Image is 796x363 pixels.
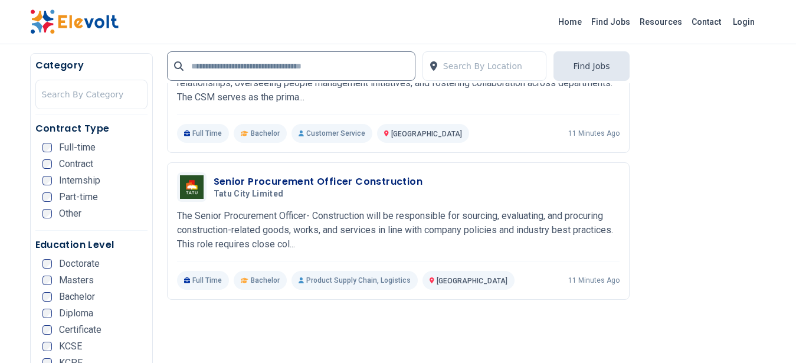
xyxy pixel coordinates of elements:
[35,238,148,252] h5: Education Level
[177,209,620,251] p: The Senior Procurement Officer- Construction will be responsible for sourcing, evaluating, and pr...
[42,325,52,335] input: Certificate
[437,277,507,285] span: [GEOGRAPHIC_DATA]
[177,25,620,143] a: InfluxClient Success Manager (BPO)InfluxThe Client Success Manager (CSM) is a pivotal role within...
[687,12,726,31] a: Contact
[59,259,100,269] span: Doctorate
[42,342,52,351] input: KCSE
[42,192,52,202] input: Part-time
[726,10,762,34] a: Login
[635,12,687,31] a: Resources
[291,124,372,143] p: Customer Service
[59,209,81,218] span: Other
[59,325,101,335] span: Certificate
[737,306,796,363] iframe: Chat Widget
[587,12,635,31] a: Find Jobs
[553,51,629,81] button: Find Jobs
[42,159,52,169] input: Contract
[59,309,93,318] span: Diploma
[59,143,96,152] span: Full-time
[42,309,52,318] input: Diploma
[42,143,52,152] input: Full-time
[568,276,620,285] p: 11 minutes ago
[553,12,587,31] a: Home
[291,271,418,290] p: Product Supply Chain, Logistics
[214,175,423,189] h3: Senior Procurement Officer Construction
[59,342,82,351] span: KCSE
[59,159,93,169] span: Contract
[177,172,620,290] a: Tatu City LimitedSenior Procurement Officer ConstructionTatu City LimitedThe Senior Procurement O...
[568,129,620,138] p: 11 minutes ago
[177,271,230,290] p: Full Time
[35,58,148,73] h5: Category
[251,129,280,138] span: Bachelor
[42,209,52,218] input: Other
[42,276,52,285] input: Masters
[251,276,280,285] span: Bachelor
[35,122,148,136] h5: Contract Type
[180,175,204,199] img: Tatu City Limited
[42,259,52,269] input: Doctorate
[59,192,98,202] span: Part-time
[214,189,284,200] span: Tatu City Limited
[59,276,94,285] span: Masters
[59,292,95,302] span: Bachelor
[42,292,52,302] input: Bachelor
[391,130,462,138] span: [GEOGRAPHIC_DATA]
[42,176,52,185] input: Internship
[30,9,119,34] img: Elevolt
[177,62,620,104] p: The Client Success Manager (CSM) is a pivotal role within our organization, responsible for manag...
[177,124,230,143] p: Full Time
[59,176,100,185] span: Internship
